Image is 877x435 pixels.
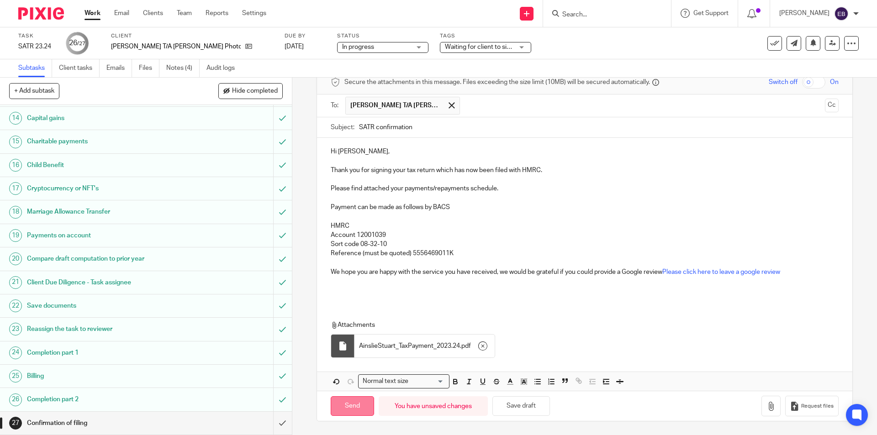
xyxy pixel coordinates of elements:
button: Hide completed [218,83,283,99]
span: Hide completed [232,88,278,95]
h1: Confirmation of filing [27,416,185,430]
label: Status [337,32,428,40]
h1: Child Benefit [27,158,185,172]
h1: Payments on account [27,229,185,242]
div: 24 [9,346,22,359]
h1: Save documents [27,299,185,313]
h1: Cryptocurrency or NFT's [27,182,185,195]
a: Notes (4) [166,59,200,77]
p: [PERSON_NAME] T/A [PERSON_NAME] Photography [111,42,241,51]
p: We hope you are happy with the service you have received, we would be grateful if you could provi... [331,267,838,277]
span: Secure the attachments in this message. Files exceeding the size limit (10MB) will be secured aut... [344,78,650,87]
button: + Add subtask [9,83,59,99]
p: HMRC [331,221,838,231]
button: Request files [785,396,838,416]
div: You have unsaved changes [379,396,488,416]
p: Attachments [331,320,821,330]
h1: Capital gains [27,111,185,125]
div: 18 [9,206,22,219]
p: Hi [PERSON_NAME], [331,147,838,156]
div: 17 [9,182,22,195]
span: On [830,78,839,87]
a: Audit logs [206,59,242,77]
h1: Completion part 2 [27,393,185,406]
h1: Compare draft computation to prior year [27,252,185,266]
label: Tags [440,32,531,40]
label: Client [111,32,273,40]
span: [PERSON_NAME] T/A [PERSON_NAME] Photography [350,101,442,110]
h1: Billing [27,369,185,383]
a: Settings [242,9,266,18]
span: Waiting for client to sign/approve [445,44,539,50]
span: Switch off [769,78,798,87]
p: Sort code 08-32-10 [331,240,838,249]
div: 15 [9,136,22,148]
h1: Completion part 1 [27,346,185,360]
label: Due by [285,32,326,40]
div: 16 [9,159,22,172]
label: Subject: [331,123,354,132]
a: Emails [106,59,132,77]
a: Team [177,9,192,18]
img: Pixie [18,7,64,20]
div: 14 [9,112,22,125]
a: Client tasks [59,59,100,77]
input: Send [331,396,374,416]
a: Subtasks [18,59,52,77]
span: [DATE] [285,43,304,50]
div: 22 [9,299,22,312]
div: 26 [9,393,22,406]
h1: Marriage Allowance Transfer [27,205,185,219]
button: Save draft [492,396,550,416]
div: . [354,335,495,357]
h1: Client Due Diligence - Task assignee [27,276,185,289]
p: Account 12001039 [331,231,838,240]
span: pdf [461,341,471,351]
span: Get Support [693,10,729,16]
p: Reference (must be quoted) 5556469011K [331,249,838,258]
span: Normal text size [360,377,410,386]
small: /27 [77,41,85,46]
button: Cc [825,99,839,112]
div: 21 [9,276,22,289]
h1: Reassign the task to reviewer [27,322,185,336]
span: Request files [801,403,834,410]
div: 26 [69,38,85,48]
p: Please find attached your payments/repayments schedule. [331,184,838,193]
a: Reports [206,9,228,18]
h1: Charitable payments [27,135,185,148]
p: [PERSON_NAME] [779,9,829,18]
img: svg%3E [834,6,849,21]
div: 25 [9,370,22,383]
div: 19 [9,229,22,242]
input: Search for option [411,377,444,386]
div: SATR 23.24 [18,42,55,51]
input: Search [561,11,644,19]
a: Work [85,9,100,18]
p: Thank you for signing your tax return which has now been filed with HMRC. [331,166,838,175]
a: Clients [143,9,163,18]
div: 20 [9,252,22,265]
label: To: [331,101,341,110]
a: Email [114,9,129,18]
a: Files [139,59,159,77]
span: In progress [342,44,374,50]
div: 23 [9,323,22,335]
span: AinslieStuart_TaxPayment_2023.24 [359,341,460,351]
label: Task [18,32,55,40]
div: 27 [9,417,22,430]
div: Search for option [358,374,449,388]
p: Payment can be made as follows by BACS [331,203,838,212]
a: Please click here to leave a google review [662,269,780,275]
